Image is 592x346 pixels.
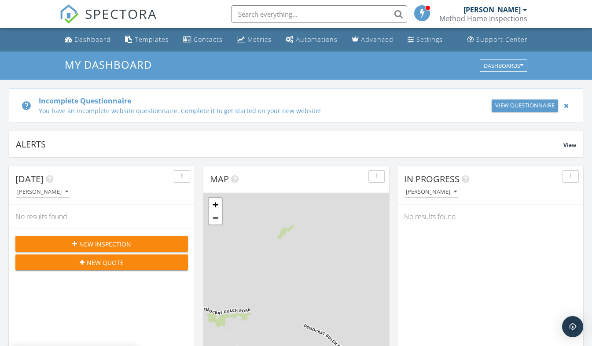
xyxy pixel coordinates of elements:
[247,35,272,44] div: Metrics
[464,32,531,48] a: Support Center
[416,35,443,44] div: Settings
[209,211,222,225] a: Zoom out
[484,63,523,69] div: Dashboards
[15,254,188,270] button: New Quote
[16,138,563,150] div: Alerts
[563,141,576,149] span: View
[404,173,460,185] span: In Progress
[463,5,521,14] div: [PERSON_NAME]
[87,258,124,267] span: New Quote
[121,32,173,48] a: Templates
[59,4,79,24] img: The Best Home Inspection Software - Spectora
[439,14,527,23] div: Method Home Inspections
[404,186,459,198] button: [PERSON_NAME]
[39,96,482,106] div: Incomplete Questionnaire
[21,100,32,111] i: help
[361,35,393,44] div: Advanced
[495,101,555,110] div: View Questionnaire
[194,35,223,44] div: Contacts
[79,239,131,249] span: New Inspection
[282,32,341,48] a: Automations (Basic)
[180,32,226,48] a: Contacts
[480,59,527,72] button: Dashboards
[15,173,44,185] span: [DATE]
[15,236,188,252] button: New Inspection
[397,205,583,228] div: No results found
[404,32,446,48] a: Settings
[59,12,157,30] a: SPECTORA
[85,4,157,23] span: SPECTORA
[476,35,528,44] div: Support Center
[17,189,68,195] div: [PERSON_NAME]
[209,198,222,211] a: Zoom in
[492,99,558,112] a: View Questionnaire
[15,186,70,198] button: [PERSON_NAME]
[233,32,275,48] a: Metrics
[39,106,482,115] div: You have an incomplete website questionnaire. Complete it to get started on your new website!
[9,205,195,228] div: No results found
[296,35,338,44] div: Automations
[406,189,457,195] div: [PERSON_NAME]
[74,35,111,44] div: Dashboard
[61,32,114,48] a: Dashboard
[562,316,583,337] div: Open Intercom Messenger
[348,32,397,48] a: Advanced
[231,5,407,23] input: Search everything...
[210,173,229,185] span: Map
[65,57,152,72] span: My Dashboard
[135,35,169,44] div: Templates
